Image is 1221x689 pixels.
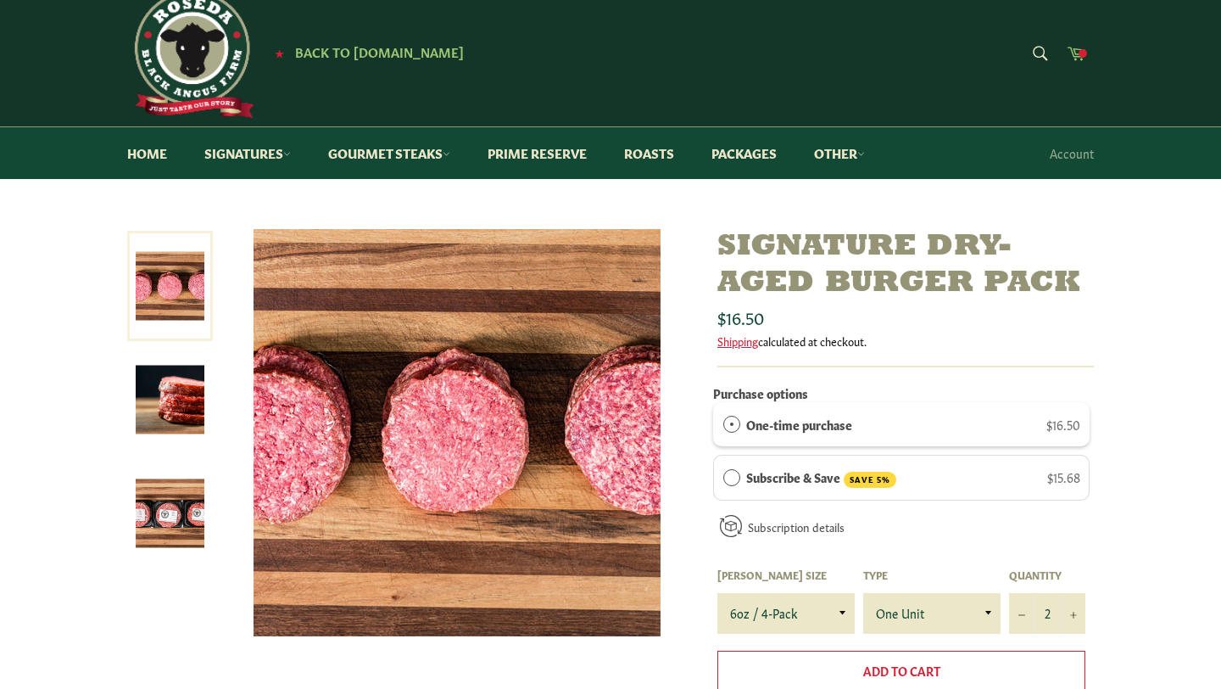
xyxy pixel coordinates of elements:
[1060,593,1085,634] button: Increase item quantity by one
[694,127,794,179] a: Packages
[863,568,1001,582] label: Type
[266,46,464,59] a: ★ Back to [DOMAIN_NAME]
[471,127,604,179] a: Prime Reserve
[746,468,897,488] label: Subscribe & Save
[295,42,464,60] span: Back to [DOMAIN_NAME]
[717,333,758,349] a: Shipping
[717,568,855,582] label: [PERSON_NAME] Size
[136,366,204,434] img: Signature Dry-Aged Burger Pack
[717,333,1094,349] div: calculated at checkout.
[797,127,882,179] a: Other
[717,229,1094,302] h1: Signature Dry-Aged Burger Pack
[746,415,852,434] label: One-time purchase
[187,127,308,179] a: Signatures
[311,127,467,179] a: Gourmet Steaks
[254,229,661,636] img: Signature Dry-Aged Burger Pack
[1041,128,1102,178] a: Account
[1047,468,1080,485] span: $15.68
[717,305,764,328] span: $16.50
[713,384,808,401] label: Purchase options
[1046,416,1080,433] span: $16.50
[1009,568,1085,582] label: Quantity
[1009,593,1034,634] button: Reduce item quantity by one
[607,127,691,179] a: Roasts
[110,127,184,179] a: Home
[723,468,740,486] div: Subscribe & Save
[844,472,896,488] span: SAVE 5%
[723,415,740,434] div: One-time purchase
[863,662,940,679] span: Add to Cart
[136,479,204,548] img: Signature Dry-Aged Burger Pack
[748,518,845,535] a: Subscription details
[275,46,284,59] span: ★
